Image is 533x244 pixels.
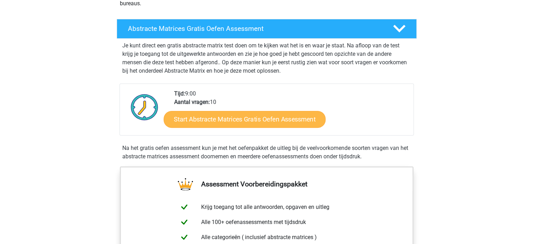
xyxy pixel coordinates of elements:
b: Tijd: [174,90,185,97]
div: 9:00 10 [169,90,413,135]
b: Aantal vragen: [174,99,210,105]
img: Klok [127,90,162,125]
p: Je kunt direct een gratis abstracte matrix test doen om te kijken wat het is en waar je staat. Na... [122,41,411,75]
div: Na het gratis oefen assessment kun je met het oefenpakket de uitleg bij de veelvoorkomende soorte... [119,144,414,161]
h4: Abstracte Matrices Gratis Oefen Assessment [128,25,382,33]
a: Abstracte Matrices Gratis Oefen Assessment [114,19,419,39]
a: Start Abstracte Matrices Gratis Oefen Assessment [164,111,326,127]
